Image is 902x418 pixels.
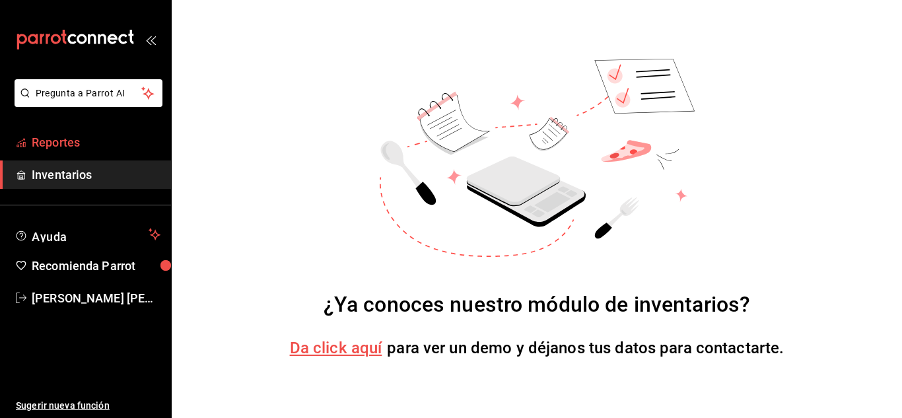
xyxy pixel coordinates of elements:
span: Pregunta a Parrot AI [36,87,142,100]
button: open_drawer_menu [145,34,156,45]
div: ¿Ya conoces nuestro módulo de inventarios? [324,289,751,320]
span: [PERSON_NAME] [PERSON_NAME] [32,289,160,307]
span: Sugerir nueva función [16,399,160,413]
span: Inventarios [32,166,160,184]
a: Pregunta a Parrot AI [9,96,162,110]
span: Reportes [32,133,160,151]
button: Pregunta a Parrot AI [15,79,162,107]
span: Ayuda [32,226,143,242]
span: para ver un demo y déjanos tus datos para contactarte. [387,339,784,357]
a: Da click aquí [290,339,382,357]
span: Recomienda Parrot [32,257,160,275]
